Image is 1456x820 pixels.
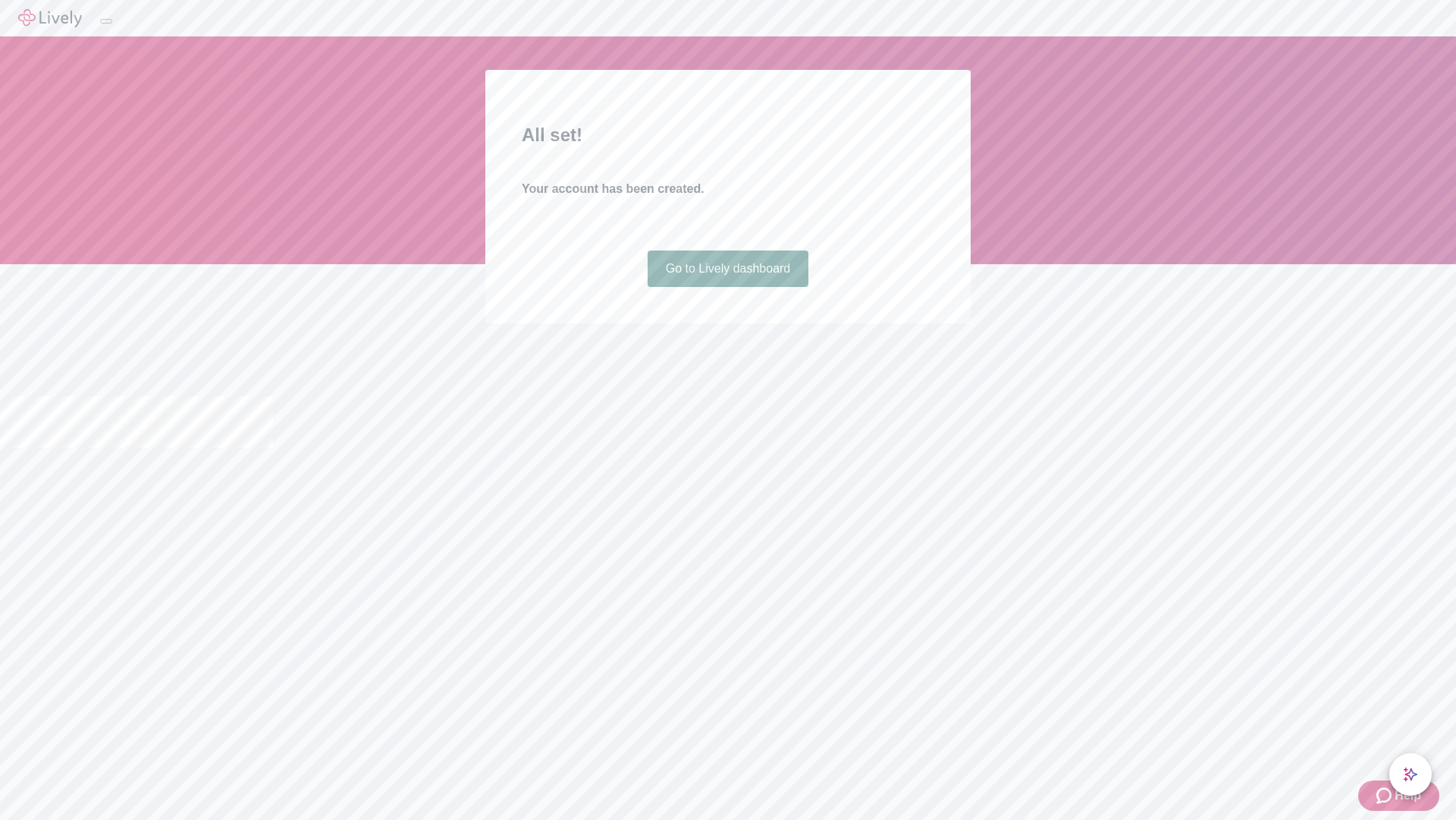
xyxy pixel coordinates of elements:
[648,251,809,287] a: Go to Lively dashboard
[100,19,112,24] button: Log out
[522,121,934,149] h2: All set!
[1389,753,1432,796] button: chat
[18,9,82,27] img: Lively
[1403,767,1418,782] svg: Lively AI Assistant
[1358,781,1439,811] button: Zendesk support iconHelp
[1376,787,1395,805] svg: Zendesk support icon
[522,180,934,198] h4: Your account has been created.
[1395,787,1421,805] span: Help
